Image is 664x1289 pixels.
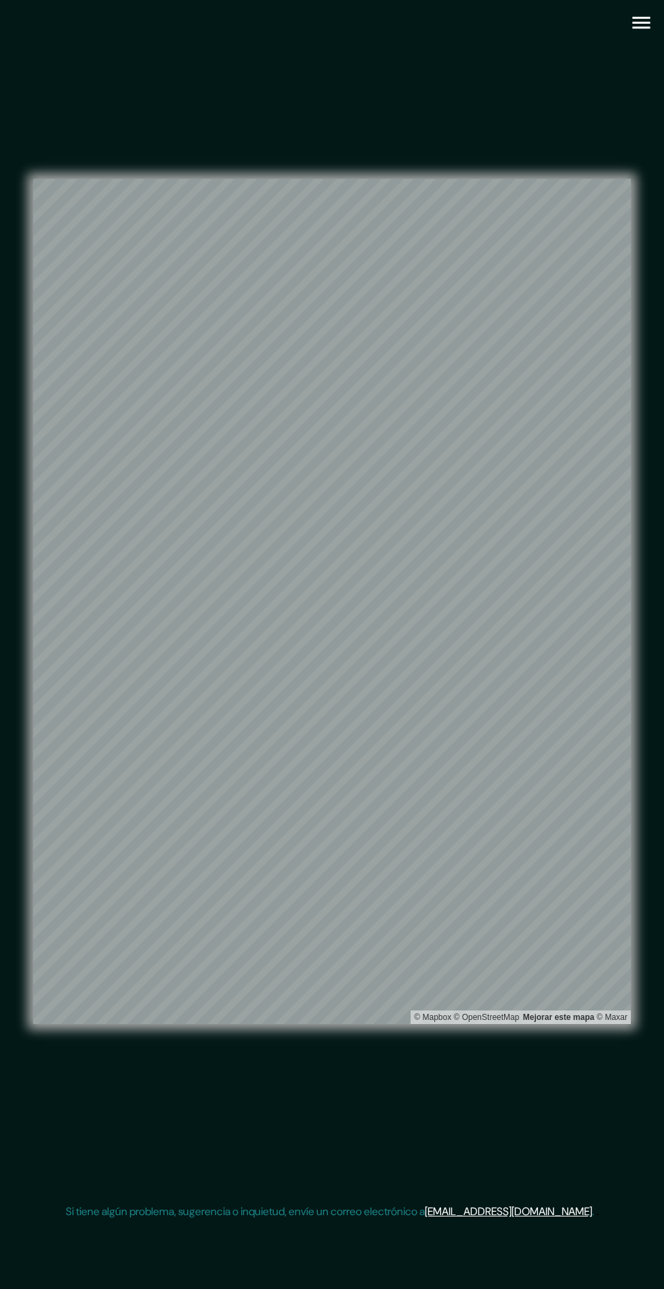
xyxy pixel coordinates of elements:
font: . [592,1204,594,1219]
font: . [596,1204,599,1219]
font: Mejorar este mapa [523,1012,594,1022]
font: © Mapbox [414,1012,451,1022]
font: © OpenStreetMap [454,1012,520,1022]
a: Comentarios sobre el mapa [523,1012,594,1022]
font: . [594,1204,596,1219]
font: Si tiene algún problema, sugerencia o inquietud, envíe un correo electrónico a [66,1204,425,1219]
a: Maxar [596,1012,627,1022]
font: © Maxar [596,1012,627,1022]
a: Mapbox [414,1012,451,1022]
a: [EMAIL_ADDRESS][DOMAIN_NAME] [425,1204,592,1219]
a: Mapa de calles abierto [454,1012,520,1022]
canvas: Mapa [33,179,631,1024]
